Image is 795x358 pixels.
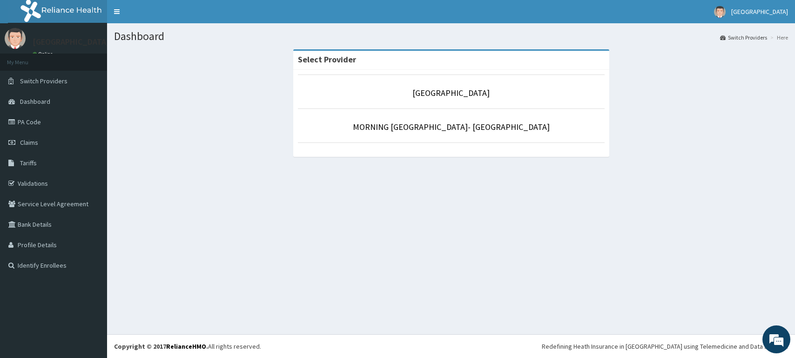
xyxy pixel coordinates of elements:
[353,122,550,132] a: MORNING [GEOGRAPHIC_DATA]- [GEOGRAPHIC_DATA]
[166,342,206,351] a: RelianceHMO
[768,34,788,41] li: Here
[298,54,356,65] strong: Select Provider
[20,97,50,106] span: Dashboard
[33,38,109,46] p: [GEOGRAPHIC_DATA]
[731,7,788,16] span: [GEOGRAPHIC_DATA]
[114,30,788,42] h1: Dashboard
[412,88,490,98] a: [GEOGRAPHIC_DATA]
[5,28,26,49] img: User Image
[720,34,767,41] a: Switch Providers
[114,342,208,351] strong: Copyright © 2017 .
[20,138,38,147] span: Claims
[20,159,37,167] span: Tariffs
[714,6,726,18] img: User Image
[542,342,788,351] div: Redefining Heath Insurance in [GEOGRAPHIC_DATA] using Telemedicine and Data Science!
[107,334,795,358] footer: All rights reserved.
[33,51,55,57] a: Online
[20,77,67,85] span: Switch Providers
